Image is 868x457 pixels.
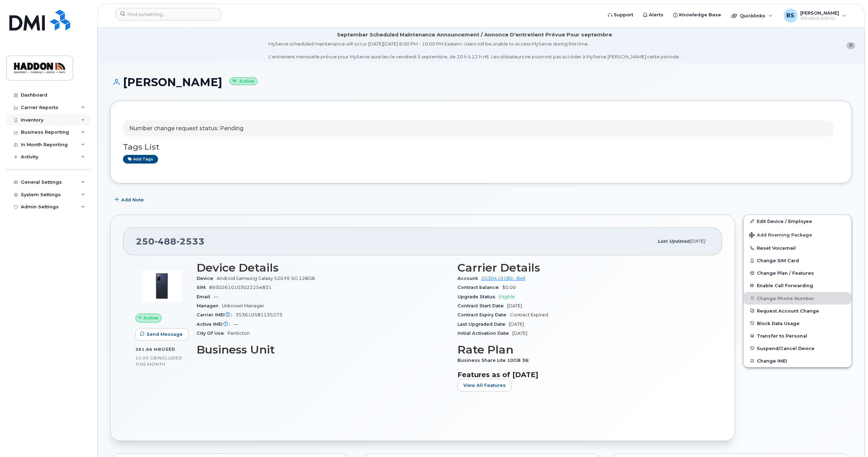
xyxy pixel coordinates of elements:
[463,382,506,389] span: View All Features
[135,347,162,352] span: 361.86 MB
[658,239,689,244] span: Last updated
[846,42,855,49] button: close notification
[744,355,851,367] button: Change IMEI
[510,312,548,317] span: Contract Expired
[217,276,315,281] span: Android Samsung Galaxy S20 FE 5G 128GB
[744,279,851,292] button: Enable Call Forwarding
[689,239,705,244] span: [DATE]
[749,232,812,239] span: Add Roaming Package
[757,271,814,276] span: Change Plan / Features
[197,343,449,356] h3: Business Unit
[757,283,813,288] span: Enable Call Forwarding
[197,303,222,308] span: Manager
[744,267,851,279] button: Change Plan / Features
[135,328,189,341] button: Send Message
[744,215,851,227] a: Edit Device / Employee
[135,355,182,367] span: included this month
[337,31,612,39] div: September Scheduled Maintenance Announcement / Annonce D'entretient Prévue Pour septembre
[457,276,481,281] span: Account
[457,331,512,336] span: Initial Activation Date
[457,322,509,327] span: Last Upgraded Date
[512,331,527,336] span: [DATE]
[457,285,502,290] span: Contract balance
[744,254,851,267] button: Change SIM Card
[143,315,158,321] span: Active
[744,305,851,317] button: Request Account Change
[268,41,680,60] div: MyServe scheduled maintenance will occur [DATE][DATE] 8:00 PM - 10:00 PM Eastern. Users will be u...
[744,317,851,330] button: Block Data Usage
[235,312,282,317] span: 353610581135273
[228,331,250,336] span: Penticton
[457,312,510,317] span: Contract Expiry Date
[197,276,217,281] span: Device
[744,292,851,305] button: Change Phone Number
[176,236,205,247] span: 2533
[214,294,218,299] span: —
[481,276,525,281] a: 0530419180 - Bell
[457,358,532,363] span: Business Share Lite 10GB 36
[509,322,524,327] span: [DATE]
[209,285,272,290] span: 89302610103022254831
[457,294,499,299] span: Upgrade Status
[499,294,515,299] span: Eligible
[744,342,851,355] button: Suspend/Cancel Device
[162,347,175,352] span: used
[197,294,214,299] span: Email
[110,194,150,206] button: Add Note
[197,285,209,290] span: SIM
[123,155,158,164] a: Add tags
[507,303,522,308] span: [DATE]
[457,379,512,391] button: View All Features
[136,236,205,247] span: 250
[197,322,233,327] span: Active IMEI
[502,285,516,290] span: $0.00
[457,343,710,356] h3: Rate Plan
[135,356,157,360] span: 10.00 GB
[129,125,243,133] p: Number change request status: Pending
[197,312,235,317] span: Carrier IMEI
[222,303,264,308] span: Unknown Manager
[141,265,183,307] img: image20231002-3703462-zm6wmn.jpeg
[757,346,815,351] span: Suspend/Cancel Device
[229,77,257,85] small: Active
[121,197,144,203] span: Add Note
[457,303,507,308] span: Contract Start Date
[155,236,176,247] span: 488
[744,242,851,254] button: Reset Voicemail
[457,371,710,379] h3: Features as of [DATE]
[197,331,228,336] span: City Of Use
[744,330,851,342] button: Transfer to Personal
[197,261,449,274] h3: Device Details
[233,322,238,327] span: —
[147,331,183,338] span: Send Message
[123,143,839,151] h3: Tags List
[457,261,710,274] h3: Carrier Details
[110,76,852,88] h1: [PERSON_NAME]
[744,227,851,242] button: Add Roaming Package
